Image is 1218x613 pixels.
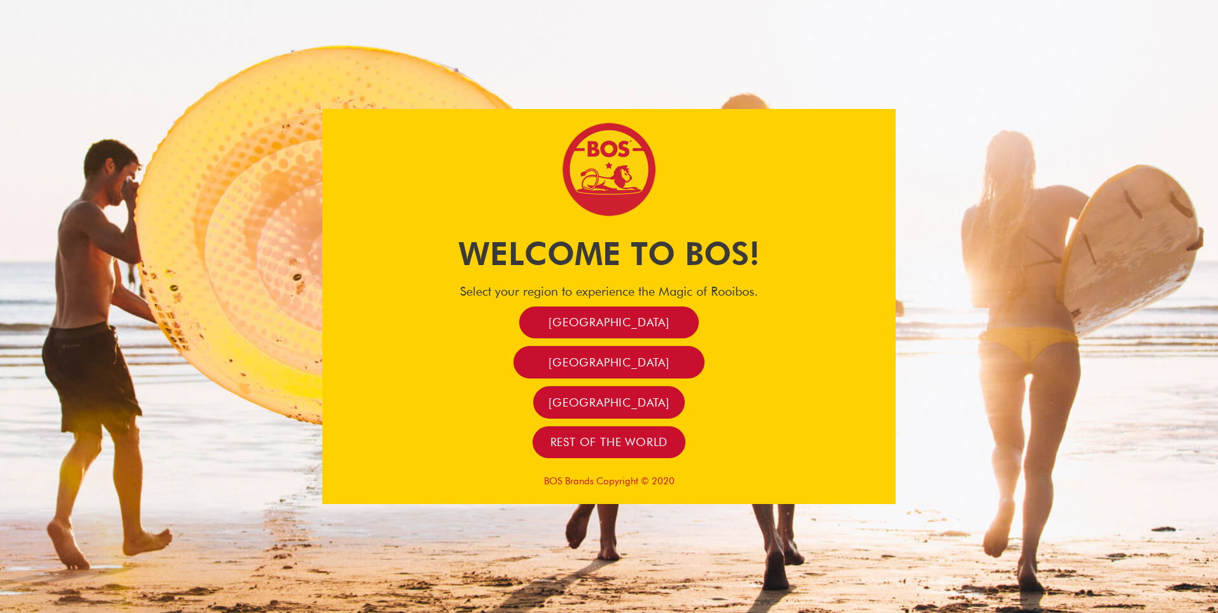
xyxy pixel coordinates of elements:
a: [GEOGRAPHIC_DATA] [513,346,705,379]
a: [GEOGRAPHIC_DATA] [533,386,685,419]
img: Bos Brands [561,122,657,217]
h4: Select your region to experience the Magic of Rooibos. [322,284,896,299]
p: BOS Brands Copyright © 2020 [322,475,896,487]
span: [GEOGRAPHIC_DATA] [548,315,670,329]
span: [GEOGRAPHIC_DATA] [548,395,670,410]
a: [GEOGRAPHIC_DATA] [519,306,699,339]
span: Rest of the world [550,435,668,449]
span: [GEOGRAPHIC_DATA] [548,355,670,370]
h1: Welcome to BOS! [322,231,896,276]
a: Rest of the world [533,426,686,459]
